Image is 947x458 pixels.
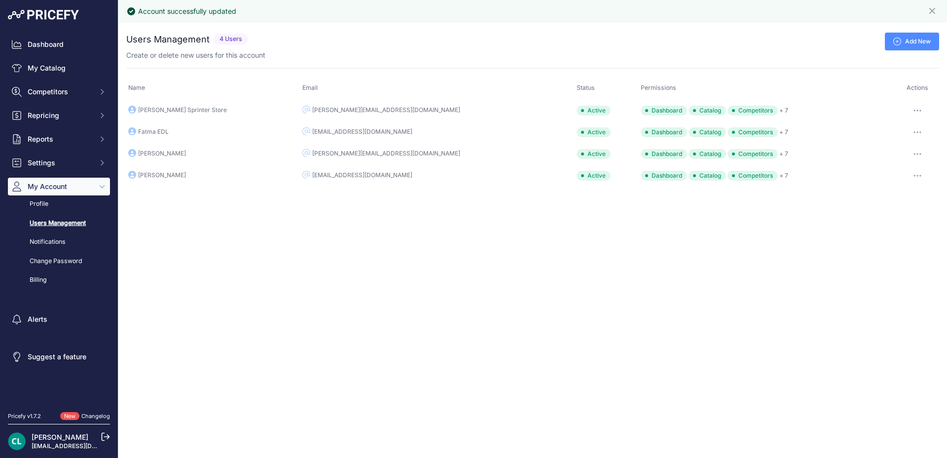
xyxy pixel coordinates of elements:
[779,172,788,179] a: + 7
[312,128,412,136] div: [EMAIL_ADDRESS][DOMAIN_NAME]
[214,34,248,45] span: 4 Users
[138,106,227,114] div: [PERSON_NAME] Sprinter Store
[32,433,88,441] a: [PERSON_NAME]
[28,158,92,168] span: Settings
[8,195,110,213] a: Profile
[81,413,110,420] a: Changelog
[8,107,110,124] button: Repricing
[641,84,676,91] span: Permissions
[138,171,186,179] div: [PERSON_NAME]
[28,111,92,120] span: Repricing
[8,59,110,77] a: My Catalog
[907,84,928,91] span: Actions
[126,50,265,60] p: Create or delete new users for this account
[577,127,611,137] div: Active
[689,127,726,137] span: Catalog
[577,171,611,181] div: Active
[641,127,687,137] span: Dashboard
[8,348,110,366] a: Suggest a feature
[28,87,92,97] span: Competitors
[8,178,110,195] button: My Account
[927,4,939,16] button: Close
[885,33,939,50] a: Add New
[28,182,92,191] span: My Account
[779,107,788,114] a: + 7
[8,130,110,148] button: Reports
[8,154,110,172] button: Settings
[641,149,687,159] span: Dashboard
[312,171,412,179] div: [EMAIL_ADDRESS][DOMAIN_NAME]
[689,171,726,181] span: Catalog
[138,128,169,136] div: Fatma EDL
[8,83,110,101] button: Competitors
[302,84,318,91] span: Email
[577,84,595,91] span: Status
[8,233,110,251] a: Notifications
[126,33,210,46] h2: Users Management
[32,442,135,450] a: [EMAIL_ADDRESS][DOMAIN_NAME]
[728,149,778,159] span: Competitors
[779,128,788,136] a: + 7
[8,10,79,20] img: Pricefy Logo
[8,36,110,400] nav: Sidebar
[689,149,726,159] span: Catalog
[577,106,611,115] div: Active
[312,106,460,114] div: [PERSON_NAME][EMAIL_ADDRESS][DOMAIN_NAME]
[8,253,110,270] a: Change Password
[689,106,726,115] span: Catalog
[8,36,110,53] a: Dashboard
[8,310,110,328] a: Alerts
[8,215,110,232] a: Users Management
[138,150,186,157] div: [PERSON_NAME]
[60,412,79,420] span: New
[779,150,788,157] a: + 7
[312,150,460,157] div: [PERSON_NAME][EMAIL_ADDRESS][DOMAIN_NAME]
[8,271,110,289] a: Billing
[577,149,611,159] div: Active
[728,106,778,115] span: Competitors
[641,171,687,181] span: Dashboard
[8,412,41,420] div: Pricefy v1.7.2
[728,171,778,181] span: Competitors
[728,127,778,137] span: Competitors
[641,106,687,115] span: Dashboard
[138,6,236,16] div: Account successfully updated
[128,84,145,91] span: Name
[28,134,92,144] span: Reports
